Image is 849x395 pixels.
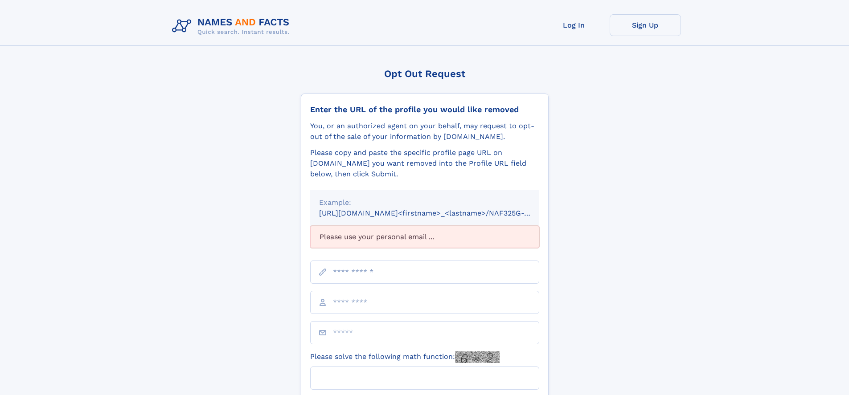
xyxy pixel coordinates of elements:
small: [URL][DOMAIN_NAME]<firstname>_<lastname>/NAF325G-xxxxxxxx [319,209,556,217]
div: You, or an authorized agent on your behalf, may request to opt-out of the sale of your informatio... [310,121,539,142]
img: Logo Names and Facts [168,14,297,38]
a: Log In [538,14,610,36]
div: Opt Out Request [301,68,549,79]
div: Please copy and paste the specific profile page URL on [DOMAIN_NAME] you want removed into the Pr... [310,147,539,179]
div: Example: [319,197,530,208]
a: Sign Up [610,14,681,36]
div: Enter the URL of the profile you would like removed [310,105,539,114]
div: Please use your personal email ... [310,226,539,248]
label: Please solve the following math function: [310,351,500,363]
